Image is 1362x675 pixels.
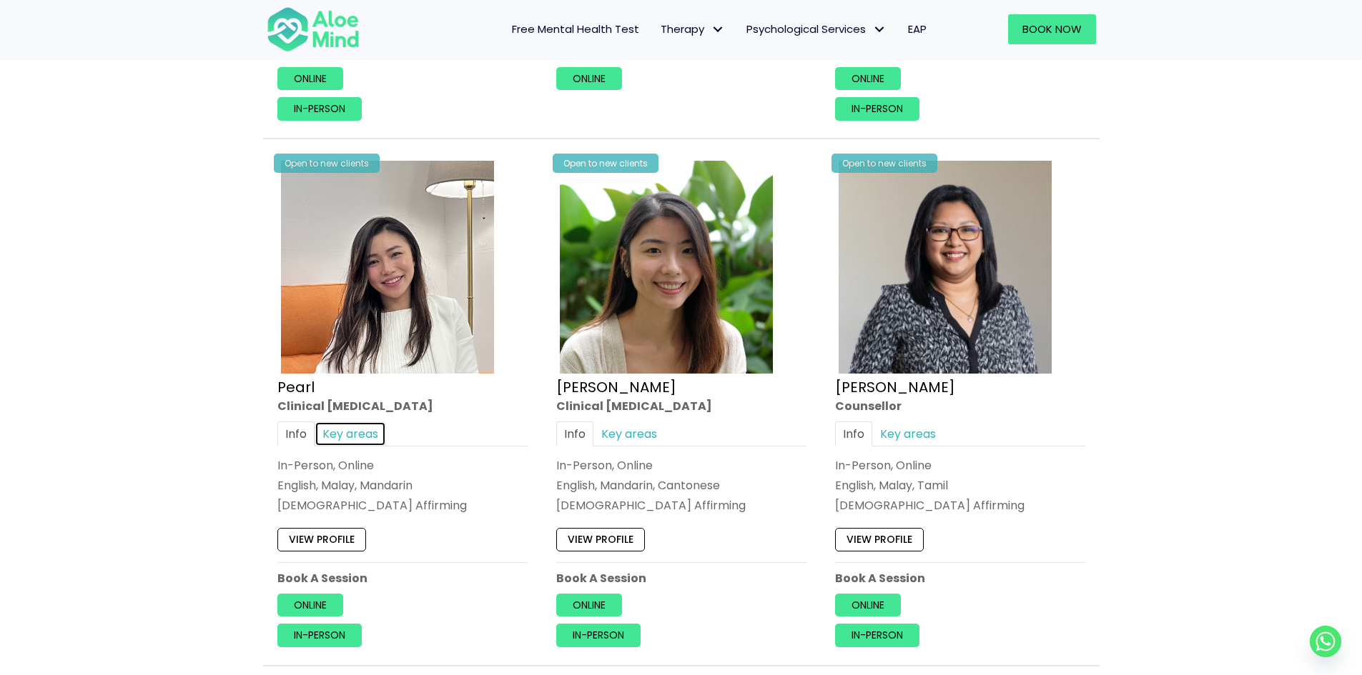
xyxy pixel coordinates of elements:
[835,624,919,647] a: In-person
[274,154,380,173] div: Open to new clients
[281,161,494,374] img: Pearl photo
[267,6,360,53] img: Aloe mind Logo
[556,457,806,474] div: In-Person, Online
[277,97,362,120] a: In-person
[277,377,315,397] a: Pearl
[835,457,1085,474] div: In-Person, Online
[556,398,806,414] div: Clinical [MEDICAL_DATA]
[835,67,901,90] a: Online
[277,457,528,474] div: In-Person, Online
[501,14,650,44] a: Free Mental Health Test
[650,14,736,44] a: TherapyTherapy: submenu
[556,477,806,494] p: English, Mandarin, Cantonese
[556,67,622,90] a: Online
[839,161,1052,374] img: Sabrina
[315,421,386,446] a: Key areas
[277,477,528,494] p: English, Malay, Mandarin
[835,594,901,616] a: Online
[708,19,729,40] span: Therapy: submenu
[835,570,1085,586] p: Book A Session
[1022,21,1082,36] span: Book Now
[277,398,528,414] div: Clinical [MEDICAL_DATA]
[556,377,676,397] a: [PERSON_NAME]
[277,624,362,647] a: In-person
[835,498,1085,514] div: [DEMOGRAPHIC_DATA] Affirming
[869,19,890,40] span: Psychological Services: submenu
[556,498,806,514] div: [DEMOGRAPHIC_DATA] Affirming
[831,154,937,173] div: Open to new clients
[553,154,658,173] div: Open to new clients
[593,421,665,446] a: Key areas
[736,14,897,44] a: Psychological ServicesPsychological Services: submenu
[835,97,919,120] a: In-person
[872,421,944,446] a: Key areas
[897,14,937,44] a: EAP
[556,529,645,551] a: View profile
[277,421,315,446] a: Info
[277,67,343,90] a: Online
[835,529,924,551] a: View profile
[277,529,366,551] a: View profile
[277,570,528,586] p: Book A Session
[512,21,639,36] span: Free Mental Health Test
[277,594,343,616] a: Online
[835,421,872,446] a: Info
[556,594,622,616] a: Online
[560,161,773,374] img: Peggy Clin Psych
[1310,626,1341,657] a: Whatsapp
[556,421,593,446] a: Info
[1008,14,1096,44] a: Book Now
[556,624,641,647] a: In-person
[835,477,1085,494] p: English, Malay, Tamil
[746,21,887,36] span: Psychological Services
[661,21,725,36] span: Therapy
[378,14,937,44] nav: Menu
[908,21,927,36] span: EAP
[277,498,528,514] div: [DEMOGRAPHIC_DATA] Affirming
[835,377,955,397] a: [PERSON_NAME]
[556,570,806,586] p: Book A Session
[835,398,1085,414] div: Counsellor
